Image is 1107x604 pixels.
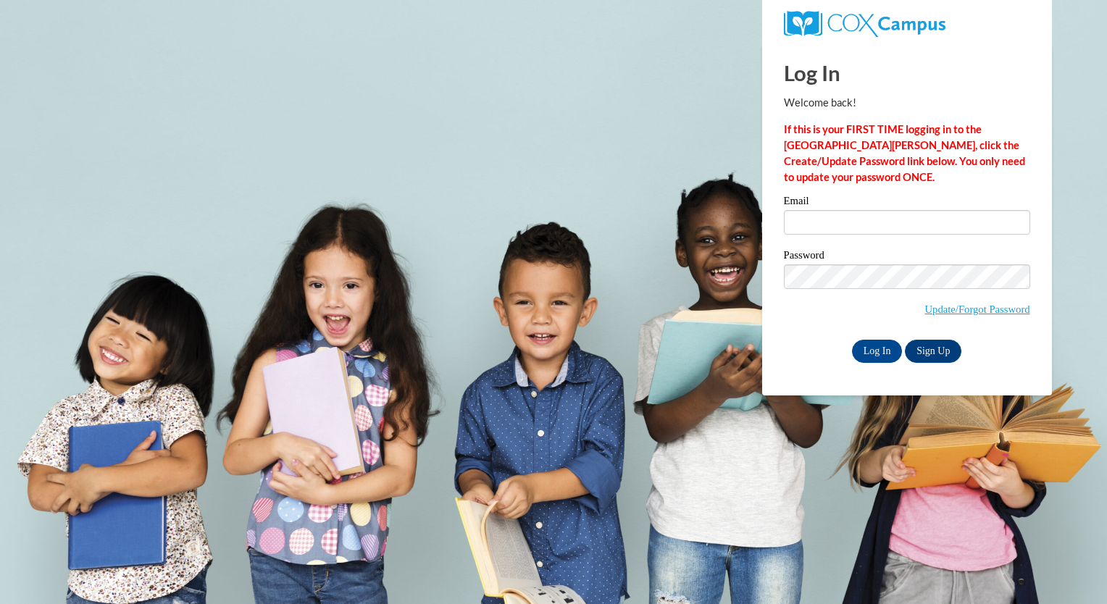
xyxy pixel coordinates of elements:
a: Sign Up [905,340,961,363]
strong: If this is your FIRST TIME logging in to the [GEOGRAPHIC_DATA][PERSON_NAME], click the Create/Upd... [784,123,1025,183]
input: Log In [852,340,903,363]
a: COX Campus [784,17,945,29]
p: Welcome back! [784,95,1030,111]
img: COX Campus [784,11,945,37]
h1: Log In [784,58,1030,88]
label: Email [784,196,1030,210]
label: Password [784,250,1030,264]
a: Update/Forgot Password [925,303,1030,315]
